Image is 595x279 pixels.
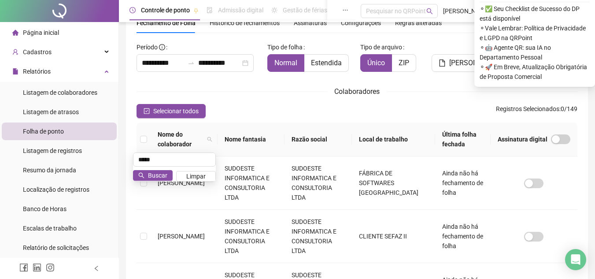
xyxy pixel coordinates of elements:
[23,167,76,174] span: Resumo da jornada
[352,210,435,263] td: CLIENTE SEFAZ II
[129,7,136,13] span: clock-circle
[193,8,199,13] span: pushpin
[141,7,190,14] span: Controle de ponto
[565,249,586,270] div: Open Intercom Messenger
[285,210,352,263] td: SUDOESTE INFORMATICA E CONSULTORIA LTDA
[153,106,199,116] span: Selecionar todos
[137,104,206,118] button: Selecionar todos
[23,244,89,251] span: Relatório de solicitações
[144,108,150,114] span: check-square
[23,108,79,115] span: Listagem de atrasos
[188,60,195,67] span: swap-right
[176,171,216,182] button: Limpar
[311,59,342,67] span: Estendida
[23,68,51,75] span: Relatórios
[158,233,205,240] span: [PERSON_NAME]
[395,20,442,26] span: Regras alteradas
[285,123,352,156] th: Razão social
[285,156,352,210] td: SUDOESTE INFORMATICA E CONSULTORIA LTDA
[442,223,483,249] span: Ainda não há fechamento de folha
[12,49,18,55] span: user-add
[33,263,41,272] span: linkedin
[334,87,380,96] span: Colaboradores
[271,7,277,13] span: sun
[137,19,196,26] span: Fechamento de Folha
[498,134,547,144] span: Assinatura digital
[93,265,100,272] span: left
[46,263,55,272] span: instagram
[159,44,165,50] span: info-circle
[367,59,385,67] span: Único
[158,130,203,149] span: Nome do colaborador
[210,19,280,26] span: Histórico de fechamentos
[19,263,28,272] span: facebook
[267,42,303,52] span: Tipo de folha
[23,89,97,96] span: Listagem de colaboradores
[23,29,59,36] span: Página inicial
[352,156,435,210] td: FÁBRICA DE SOFTWARES [GEOGRAPHIC_DATA]
[188,60,195,67] span: to
[23,147,82,154] span: Listagem de registros
[186,171,206,181] span: Limpar
[496,105,559,112] span: Registros Selecionados
[23,48,52,56] span: Cadastros
[352,123,435,156] th: Local de trabalho
[341,20,381,26] span: Configurações
[137,44,158,51] span: Período
[480,23,590,43] span: ⚬ Vale Lembrar: Política de Privacidade e LGPD na QRPoint
[399,59,409,67] span: ZIP
[218,210,285,263] td: SUDOESTE INFORMATICA E CONSULTORIA LTDA
[443,6,507,16] span: [PERSON_NAME] - FREIRE INFORMÁTICA LTDA
[439,60,446,67] span: file
[207,137,212,142] span: search
[148,171,167,180] span: Buscar
[218,123,285,156] th: Nome fantasia
[138,172,144,179] span: search
[218,7,263,14] span: Admissão digital
[205,128,214,151] span: search
[426,8,433,15] span: search
[480,62,590,82] span: ⚬ 🚀 Em Breve, Atualização Obrigatória de Proposta Comercial
[442,170,483,196] span: Ainda não há fechamento de folha
[449,58,502,68] span: [PERSON_NAME]
[480,43,590,62] span: ⚬ 🤖 Agente QR: sua IA no Departamento Pessoal
[435,123,491,156] th: Última folha fechada
[12,30,18,36] span: home
[158,179,205,186] span: [PERSON_NAME]
[12,68,18,74] span: file
[133,170,173,181] button: Buscar
[274,59,297,67] span: Normal
[207,7,213,13] span: file-done
[23,128,64,135] span: Folha de ponto
[218,156,285,210] td: SUDOESTE INFORMATICA E CONSULTORIA LTDA
[480,4,590,23] span: ⚬ ✅ Seu Checklist de Sucesso do DP está disponível
[496,104,577,118] span: : 0 / 149
[23,205,67,212] span: Banco de Horas
[360,42,402,52] span: Tipo de arquivo
[283,7,327,14] span: Gestão de férias
[23,186,89,193] span: Localização de registros
[342,7,348,13] span: ellipsis
[23,225,77,232] span: Escalas de trabalho
[294,20,327,26] span: Assinaturas
[432,54,509,72] button: [PERSON_NAME]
